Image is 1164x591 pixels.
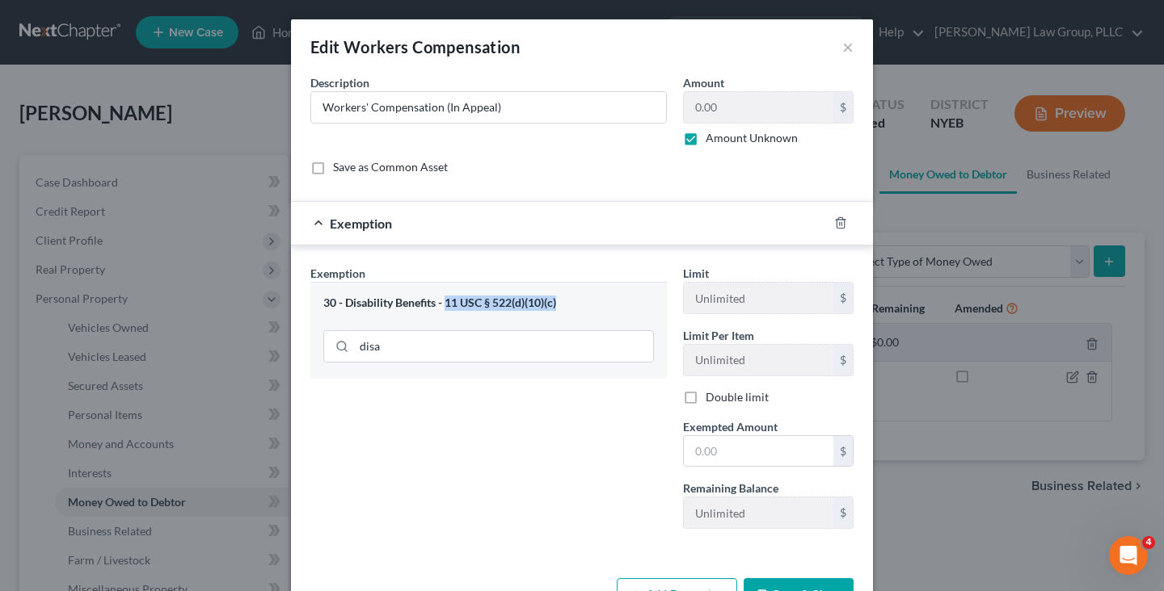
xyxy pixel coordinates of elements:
[683,74,724,91] label: Amount
[1142,536,1155,549] span: 4
[842,37,854,57] button: ×
[1109,536,1148,575] iframe: Intercom live chat
[354,331,653,362] input: Search exemption rules...
[330,216,392,231] span: Exemption
[684,283,833,313] input: --
[333,159,448,175] label: Save as Common Asset
[683,327,754,344] label: Limit Per Item
[684,92,833,123] input: 0.00
[310,36,520,58] div: Edit Workers Compensation
[833,436,853,467] div: $
[311,92,666,123] input: Describe...
[706,130,798,146] label: Amount Unknown
[684,345,833,375] input: --
[683,266,709,280] span: Limit
[833,92,853,123] div: $
[323,295,654,311] div: 30 - Disability Benefits - 11 USC § 522(d)(10)(c)
[684,436,833,467] input: 0.00
[683,420,778,434] span: Exempted Amount
[833,283,853,313] div: $
[833,497,853,528] div: $
[833,345,853,375] div: $
[706,389,769,405] label: Double limit
[683,480,778,497] label: Remaining Balance
[310,76,369,90] span: Description
[684,497,833,528] input: --
[310,266,365,280] span: Exemption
